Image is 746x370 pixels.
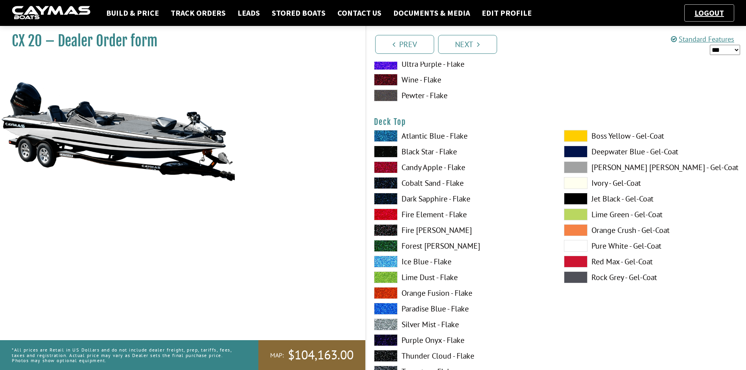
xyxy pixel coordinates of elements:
a: Documents & Media [389,8,474,18]
label: Cobalt Sand - Flake [374,177,548,189]
a: Leads [234,8,264,18]
label: Jet Black - Gel-Coat [564,193,738,205]
label: Ivory - Gel-Coat [564,177,738,189]
h4: Deck Top [374,117,739,127]
a: Stored Boats [268,8,330,18]
label: Ultra Purple - Flake [374,58,548,70]
a: Build & Price [102,8,163,18]
a: Logout [691,8,728,18]
a: Prev [375,35,434,54]
a: MAP:$104,163.00 [258,340,365,370]
label: Atlantic Blue - Flake [374,130,548,142]
label: Paradise Blue - Flake [374,303,548,315]
label: Candy Apple - Flake [374,161,548,173]
a: Track Orders [167,8,230,18]
label: Black Star - Flake [374,146,548,158]
label: Boss Yellow - Gel-Coat [564,130,738,142]
label: Red Max - Gel-Coat [564,256,738,267]
label: [PERSON_NAME] [PERSON_NAME] - Gel-Coat [564,161,738,173]
h1: CX 20 – Dealer Order form [12,32,346,50]
span: MAP: [270,351,284,359]
a: Standard Features [671,35,734,44]
label: Silver Mist - Flake [374,319,548,330]
label: Orange Crush - Gel-Coat [564,224,738,236]
label: Pewter - Flake [374,90,548,101]
label: Thunder Cloud - Flake [374,350,548,362]
label: Dark Sapphire - Flake [374,193,548,205]
label: Pure White - Gel-Coat [564,240,738,252]
label: Deepwater Blue - Gel-Coat [564,146,738,158]
label: Lime Green - Gel-Coat [564,209,738,220]
img: caymas-dealer-connect-2ed40d3bc7270c1d8d7ffb4b79bf05adc795679939227970def78ec6f6c03838.gif [12,6,90,20]
label: Fire [PERSON_NAME] [374,224,548,236]
label: Fire Element - Flake [374,209,548,220]
label: Forest [PERSON_NAME] [374,240,548,252]
label: Wine - Flake [374,74,548,86]
label: Purple Onyx - Flake [374,334,548,346]
span: $104,163.00 [288,347,354,363]
a: Edit Profile [478,8,536,18]
a: Next [438,35,497,54]
label: Ice Blue - Flake [374,256,548,267]
a: Contact Us [333,8,385,18]
label: Lime Dust - Flake [374,271,548,283]
label: Rock Grey - Gel-Coat [564,271,738,283]
label: Orange Fusion - Flake [374,287,548,299]
p: *All prices are Retail in US Dollars and do not include dealer freight, prep, tariffs, fees, taxe... [12,343,241,367]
